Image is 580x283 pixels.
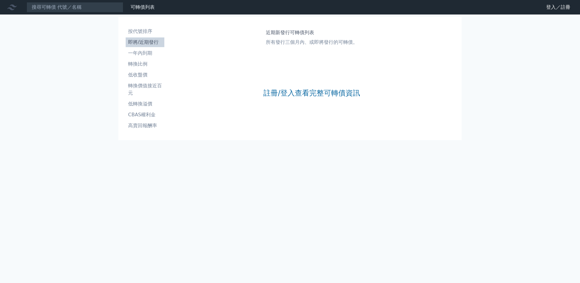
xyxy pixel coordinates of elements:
[266,39,358,46] p: 所有發行三個月內、或即將發行的可轉債。
[27,2,123,12] input: 搜尋可轉債 代號／名稱
[541,2,575,12] a: 登入／註冊
[126,81,164,98] a: 轉換價值接近百元
[266,29,358,36] h1: 近期新發行可轉債列表
[263,88,360,98] a: 註冊/登入查看完整可轉債資訊
[126,48,164,58] a: 一年內到期
[126,70,164,80] a: 低收盤價
[126,39,164,46] li: 即將/近期發行
[126,111,164,118] li: CBAS權利金
[126,60,164,68] li: 轉換比例
[126,37,164,47] a: 即將/近期發行
[126,110,164,120] a: CBAS權利金
[126,28,164,35] li: 按代號排序
[126,59,164,69] a: 轉換比例
[126,82,164,97] li: 轉換價值接近百元
[126,121,164,130] a: 高賣回報酬率
[126,27,164,36] a: 按代號排序
[126,99,164,109] a: 低轉換溢價
[126,71,164,79] li: 低收盤價
[130,4,155,10] a: 可轉債列表
[126,122,164,129] li: 高賣回報酬率
[126,50,164,57] li: 一年內到期
[126,100,164,108] li: 低轉換溢價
